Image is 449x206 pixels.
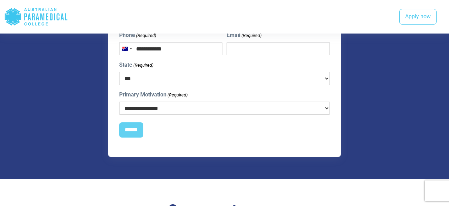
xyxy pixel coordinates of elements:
label: Primary Motivation [119,91,188,99]
button: Selected country [120,43,134,55]
span: (Required) [241,32,262,39]
span: (Required) [167,92,188,99]
label: Email [227,31,261,39]
label: Phone [119,31,156,39]
label: State [119,61,153,69]
div: Australian Paramedical College [4,6,68,28]
a: Apply now [399,9,437,25]
span: (Required) [135,32,156,39]
span: (Required) [133,62,153,69]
